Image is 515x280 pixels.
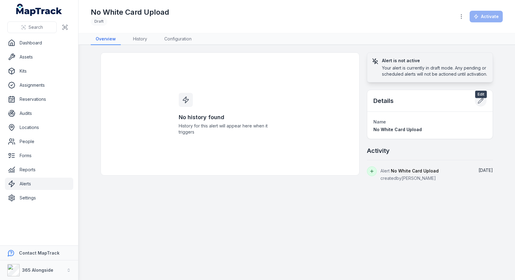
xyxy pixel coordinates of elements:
[5,93,73,105] a: Reservations
[5,37,73,49] a: Dashboard
[479,168,493,173] span: [DATE]
[380,168,439,181] span: Alert created by [PERSON_NAME]
[391,168,439,173] span: No White Card Upload
[367,146,390,155] h2: Activity
[475,91,487,98] span: Edit
[5,178,73,190] a: Alerts
[5,65,73,77] a: Kits
[5,192,73,204] a: Settings
[22,267,53,273] strong: 365 Alongside
[7,21,57,33] button: Search
[373,119,386,124] span: Name
[91,33,121,45] a: Overview
[128,33,152,45] a: History
[179,113,282,122] h3: No history found
[19,250,59,255] strong: Contact MapTrack
[5,51,73,63] a: Assets
[479,168,493,173] time: 09/09/2025, 2:56:17 pm
[16,4,62,16] a: MapTrack
[5,107,73,119] a: Audits
[373,96,394,105] h2: Details
[5,121,73,134] a: Locations
[5,164,73,176] a: Reports
[179,123,282,135] span: History for this alert will appear here when it triggers
[91,7,169,17] h1: No White Card Upload
[373,127,422,132] span: No White Card Upload
[382,58,488,64] h3: Alert is not active
[159,33,196,45] a: Configuration
[382,65,488,77] div: Your alert is currently in draft mode. Any pending or scheduled alerts will not be actioned until...
[5,79,73,91] a: Assignments
[5,135,73,148] a: People
[5,149,73,162] a: Forms
[91,17,107,26] div: Draft
[29,24,43,30] span: Search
